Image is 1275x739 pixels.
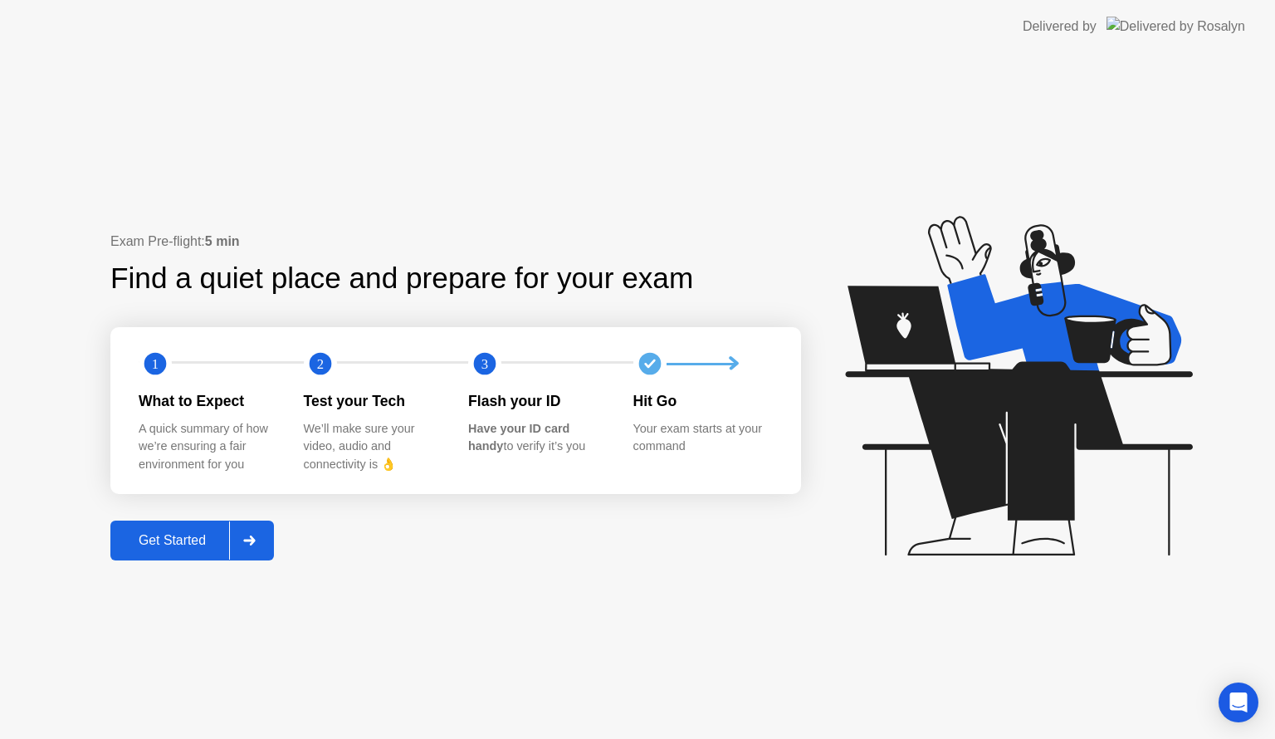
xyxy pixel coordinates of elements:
div: Your exam starts at your command [633,420,772,456]
div: Delivered by [1023,17,1097,37]
div: Test your Tech [304,390,442,412]
div: Get Started [115,533,229,548]
img: Delivered by Rosalyn [1106,17,1245,36]
div: Open Intercom Messenger [1219,683,1258,722]
div: What to Expect [139,390,277,412]
text: 2 [316,356,323,372]
text: 3 [481,356,488,372]
button: Get Started [110,521,274,560]
div: A quick summary of how we’re ensuring a fair environment for you [139,420,277,474]
div: to verify it’s you [468,420,607,456]
b: Have your ID card handy [468,422,569,453]
div: Hit Go [633,390,772,412]
div: We’ll make sure your video, audio and connectivity is 👌 [304,420,442,474]
div: Find a quiet place and prepare for your exam [110,257,696,301]
div: Flash your ID [468,390,607,412]
b: 5 min [205,234,240,248]
text: 1 [152,356,159,372]
div: Exam Pre-flight: [110,232,801,252]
